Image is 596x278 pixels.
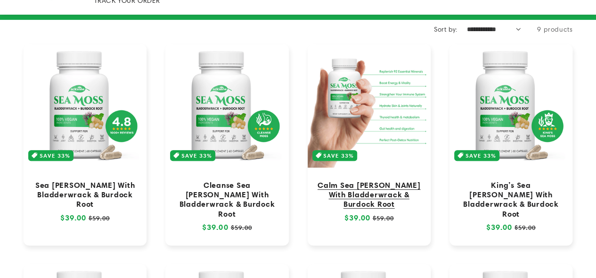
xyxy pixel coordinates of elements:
span: 9 products [537,25,572,34]
a: Cleanse Sea [PERSON_NAME] With Bladderwrack & Burdock Root [175,180,279,219]
a: Sea [PERSON_NAME] With Bladderwrack & Burdock Root [33,180,137,209]
a: King’s Sea [PERSON_NAME] With Bladderwrack & Burdock Root [459,180,563,219]
label: Sort by: [433,25,457,34]
a: Calm Sea [PERSON_NAME] With Bladderwrack & Burdock Root [317,180,421,209]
